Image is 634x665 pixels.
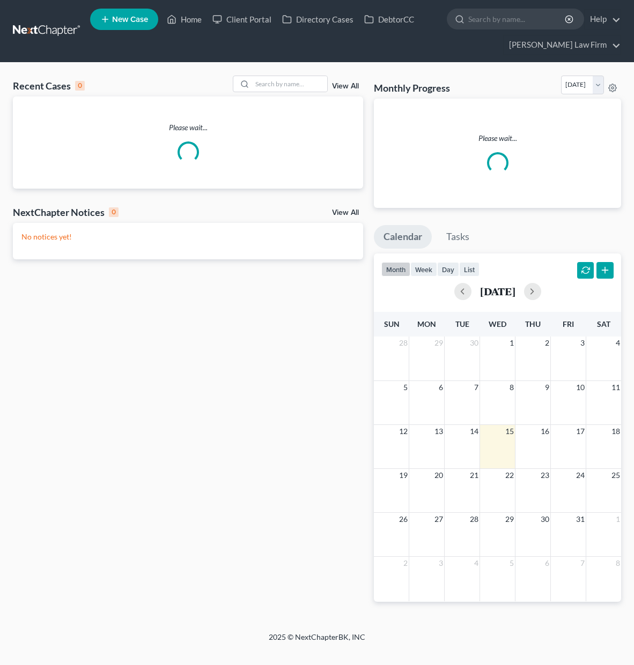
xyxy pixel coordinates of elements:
input: Search by name... [252,76,327,92]
div: NextChapter Notices [13,206,119,219]
span: 3 [579,337,586,349]
span: 16 [540,425,550,438]
div: 0 [75,81,85,91]
p: No notices yet! [21,231,355,242]
span: 2 [544,337,550,349]
button: week [410,262,437,277]
p: Please wait... [382,133,613,144]
span: 18 [610,425,621,438]
a: Client Portal [207,10,277,29]
span: 1 [508,337,515,349]
span: 7 [579,557,586,570]
span: 2 [402,557,409,570]
span: Thu [525,319,541,328]
span: 4 [473,557,480,570]
span: 24 [575,469,586,482]
a: Directory Cases [277,10,359,29]
span: 6 [544,557,550,570]
span: 22 [504,469,515,482]
span: 30 [469,337,480,349]
span: 5 [508,557,515,570]
a: Tasks [437,225,479,249]
div: 2025 © NextChapterBK, INC [60,632,574,651]
span: Fri [563,319,574,328]
span: 14 [469,425,480,438]
button: list [459,262,480,277]
span: 11 [610,381,621,394]
a: View All [332,83,359,90]
div: 0 [109,207,119,217]
span: 10 [575,381,586,394]
span: 20 [433,469,444,482]
a: DebtorCC [359,10,419,29]
a: [PERSON_NAME] Law Firm [504,35,621,55]
span: 15 [504,425,515,438]
p: Please wait... [13,122,363,133]
input: Search by name... [468,9,566,29]
span: Tue [455,319,469,328]
span: 17 [575,425,586,438]
span: 21 [469,469,480,482]
span: 29 [504,513,515,526]
a: Help [585,10,621,29]
h3: Monthly Progress [374,81,450,94]
span: Sat [597,319,610,328]
a: View All [332,209,359,216]
span: Wed [489,319,506,328]
button: day [437,262,459,277]
span: 13 [433,425,444,438]
span: 8 [508,381,515,394]
span: 23 [540,469,550,482]
span: Mon [417,319,436,328]
span: 8 [615,557,621,570]
span: 3 [438,557,444,570]
button: month [381,262,410,277]
a: Calendar [374,225,432,249]
span: 12 [398,425,409,438]
span: 28 [398,337,409,349]
span: 26 [398,513,409,526]
span: 31 [575,513,586,526]
div: Recent Cases [13,79,85,92]
span: 27 [433,513,444,526]
span: 25 [610,469,621,482]
span: 9 [544,381,550,394]
span: 6 [438,381,444,394]
span: 28 [469,513,480,526]
a: Home [161,10,207,29]
span: Sun [384,319,400,328]
span: 30 [540,513,550,526]
span: New Case [112,16,148,24]
span: 19 [398,469,409,482]
span: 29 [433,337,444,349]
h2: [DATE] [480,286,515,297]
span: 4 [615,337,621,349]
span: 7 [473,381,480,394]
span: 5 [402,381,409,394]
span: 1 [615,513,621,526]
